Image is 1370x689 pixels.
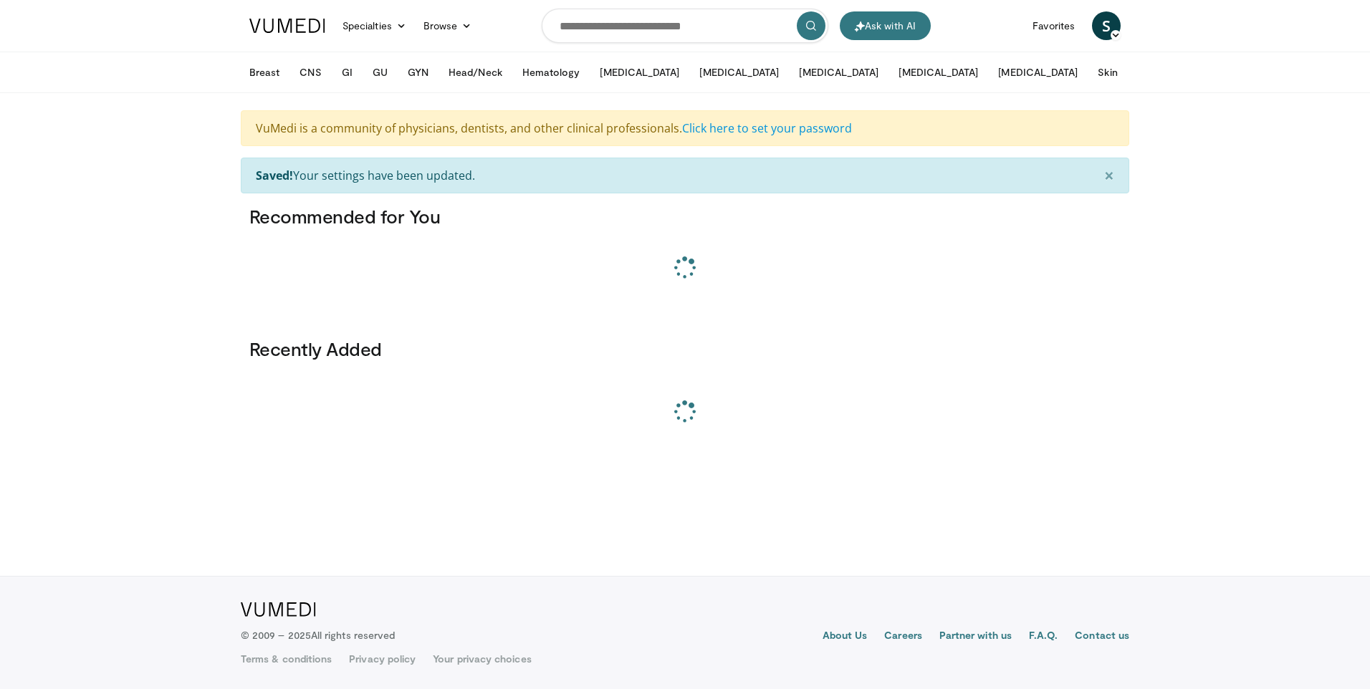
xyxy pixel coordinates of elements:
a: F.A.Q. [1029,628,1058,645]
button: [MEDICAL_DATA] [990,58,1086,87]
a: Terms & conditions [241,652,332,666]
button: Ask with AI [840,11,931,40]
h3: Recommended for You [249,205,1121,228]
a: S [1092,11,1121,40]
button: [MEDICAL_DATA] [790,58,887,87]
a: Contact us [1075,628,1129,645]
div: Your settings have been updated. [241,158,1129,193]
img: VuMedi Logo [249,19,325,33]
button: GI [333,58,361,87]
button: [MEDICAL_DATA] [691,58,787,87]
span: All rights reserved [311,629,395,641]
strong: Saved! [256,168,293,183]
button: GYN [399,58,437,87]
a: Your privacy choices [433,652,531,666]
a: Careers [884,628,922,645]
a: Browse [415,11,481,40]
img: VuMedi Logo [241,602,316,617]
button: Head/Neck [440,58,511,87]
a: Specialties [334,11,415,40]
button: Skin [1089,58,1126,87]
button: GU [364,58,396,87]
button: Breast [241,58,288,87]
a: Favorites [1024,11,1083,40]
a: Click here to set your password [682,120,852,136]
button: Hematology [514,58,589,87]
button: [MEDICAL_DATA] [591,58,688,87]
button: CNS [291,58,330,87]
button: × [1090,158,1129,193]
a: Partner with us [939,628,1012,645]
p: © 2009 – 2025 [241,628,395,642]
a: Privacy policy [349,652,416,666]
a: About Us [823,628,868,645]
input: Search topics, interventions [542,9,828,43]
div: VuMedi is a community of physicians, dentists, and other clinical professionals. [241,110,1129,146]
button: [MEDICAL_DATA] [890,58,987,87]
h3: Recently Added [249,337,1121,360]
